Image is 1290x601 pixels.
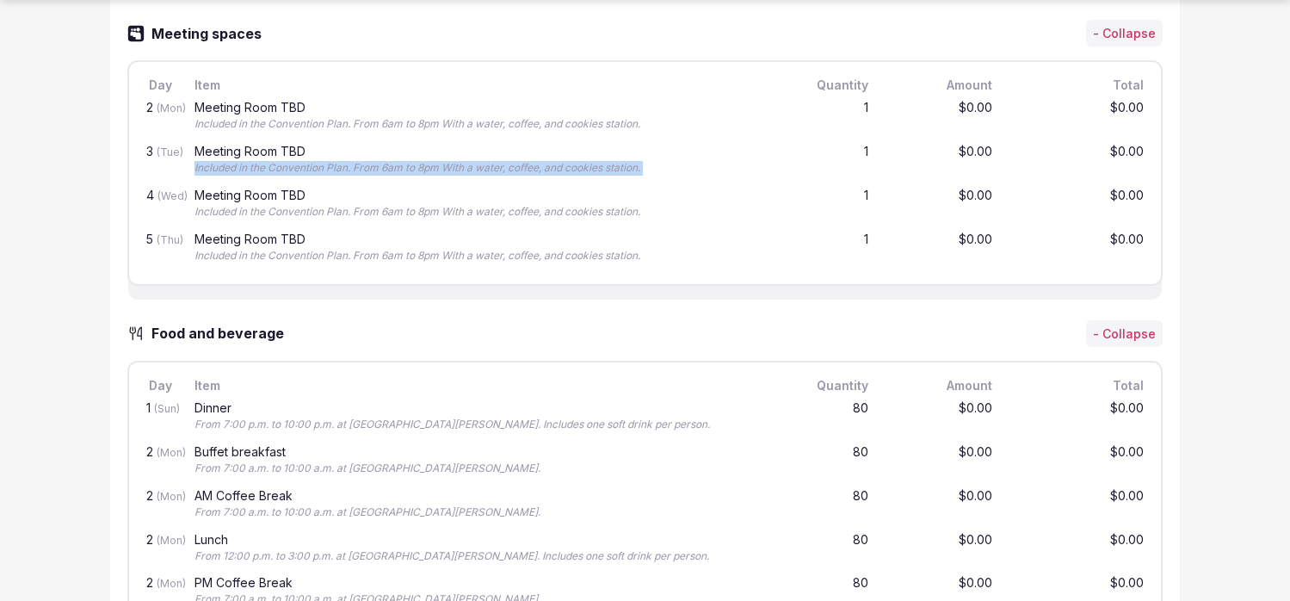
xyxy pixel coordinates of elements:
[194,505,772,520] div: From 7:00 a.m. to 10:00 a.m. at [GEOGRAPHIC_DATA][PERSON_NAME].
[194,534,772,546] div: Lunch
[886,530,996,567] div: $0.00
[789,142,872,179] div: 1
[194,577,772,589] div: PM Coffee Break
[1009,76,1147,95] div: Total
[143,230,177,267] div: 5
[1009,443,1147,480] div: $0.00
[157,102,186,115] span: (Mon)
[1009,376,1147,395] div: Total
[789,486,872,524] div: 80
[1009,98,1147,135] div: $0.00
[194,249,772,263] div: Included in the Convention Plan. From 6am to 8pm With a water, coffee, and cookies station.
[194,117,772,132] div: Included in the Convention Plan. From 6am to 8pm With a water, coffee, and cookies station.
[1009,186,1147,223] div: $0.00
[194,418,772,432] div: From 7:00 p.m. to 10:00 p.m. at [GEOGRAPHIC_DATA][PERSON_NAME]. Includes one soft drink per person.
[886,142,996,179] div: $0.00
[143,399,177,436] div: 1
[194,549,772,564] div: From 12:00 p.m. to 3:00 p.m. at [GEOGRAPHIC_DATA][PERSON_NAME]. Includes one soft drink per person.
[143,98,177,135] div: 2
[143,76,177,95] div: Day
[886,98,996,135] div: $0.00
[886,486,996,524] div: $0.00
[789,76,872,95] div: Quantity
[1086,20,1163,47] button: - Collapse
[789,399,872,436] div: 80
[789,98,872,135] div: 1
[143,186,177,223] div: 4
[143,376,177,395] div: Day
[157,490,186,503] span: (Mon)
[1009,530,1147,567] div: $0.00
[145,323,301,344] h3: Food and beverage
[1009,230,1147,267] div: $0.00
[157,189,188,202] span: (Wed)
[194,189,772,201] div: Meeting Room TBD
[191,376,775,395] div: Item
[194,402,772,414] div: Dinner
[194,462,772,476] div: From 7:00 a.m. to 10:00 a.m. at [GEOGRAPHIC_DATA][PERSON_NAME].
[194,233,772,245] div: Meeting Room TBD
[1009,486,1147,524] div: $0.00
[157,534,186,547] span: (Mon)
[194,146,772,158] div: Meeting Room TBD
[886,76,996,95] div: Amount
[1009,142,1147,179] div: $0.00
[789,376,872,395] div: Quantity
[194,490,772,502] div: AM Coffee Break
[157,577,186,590] span: (Mon)
[1009,399,1147,436] div: $0.00
[194,161,772,176] div: Included in the Convention Plan. From 6am to 8pm With a water, coffee, and cookies station.
[789,230,872,267] div: 1
[145,23,279,44] h3: Meeting spaces
[886,230,996,267] div: $0.00
[157,146,183,158] span: (Tue)
[143,142,177,179] div: 3
[1086,320,1163,348] button: - Collapse
[194,446,772,458] div: Buffet breakfast
[886,443,996,480] div: $0.00
[886,399,996,436] div: $0.00
[191,76,775,95] div: Item
[157,446,186,459] span: (Mon)
[194,205,772,220] div: Included in the Convention Plan. From 6am to 8pm With a water, coffee, and cookies station.
[789,530,872,567] div: 80
[143,486,177,524] div: 2
[157,233,183,246] span: (Thu)
[789,186,872,223] div: 1
[154,402,180,415] span: (Sun)
[143,443,177,480] div: 2
[143,530,177,567] div: 2
[886,186,996,223] div: $0.00
[789,443,872,480] div: 80
[886,376,996,395] div: Amount
[194,102,772,114] div: Meeting Room TBD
